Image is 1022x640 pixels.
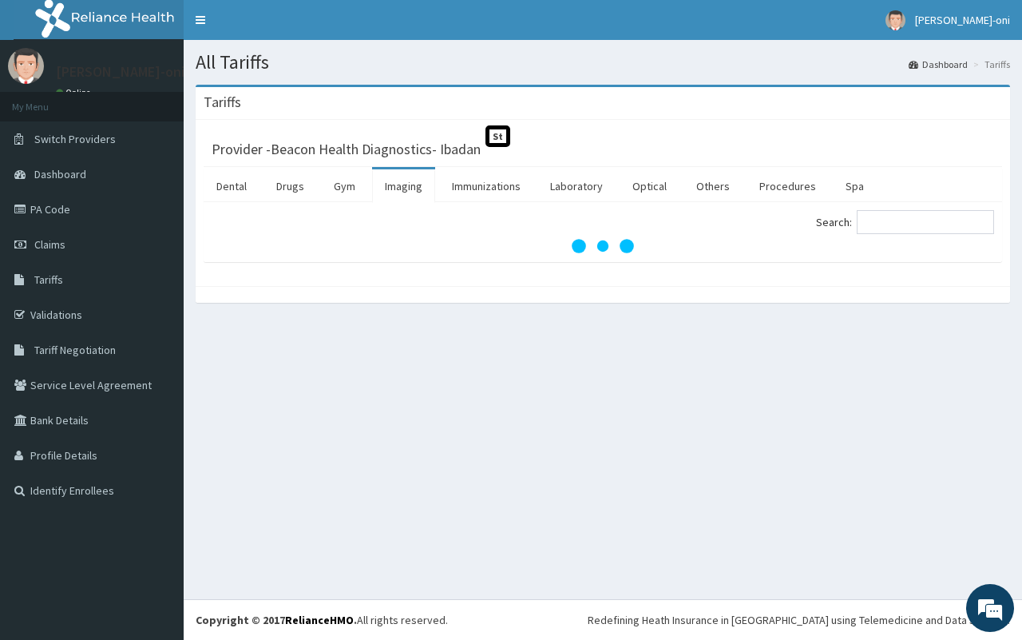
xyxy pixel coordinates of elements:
a: Gym [321,169,368,203]
img: User Image [885,10,905,30]
h3: Tariffs [204,95,241,109]
a: Dashboard [909,58,968,71]
a: Laboratory [537,169,616,203]
span: We're online! [93,201,220,363]
a: Dental [204,169,259,203]
span: St [485,125,510,147]
a: Drugs [263,169,317,203]
a: Online [56,87,94,98]
strong: Copyright © 2017 . [196,613,357,627]
img: d_794563401_company_1708531726252_794563401 [30,80,65,120]
span: Dashboard [34,167,86,181]
span: Tariffs [34,272,63,287]
li: Tariffs [969,58,1010,71]
a: RelianceHMO [285,613,354,627]
svg: audio-loading [571,214,635,278]
footer: All rights reserved. [184,599,1022,640]
input: Search: [857,210,994,234]
a: Spa [833,169,877,203]
img: User Image [8,48,44,84]
p: [PERSON_NAME]-oni [56,65,184,79]
span: Claims [34,237,65,252]
textarea: Type your message and hit 'Enter' [8,436,304,492]
a: Imaging [372,169,435,203]
a: Optical [620,169,679,203]
div: Redefining Heath Insurance in [GEOGRAPHIC_DATA] using Telemedicine and Data Science! [588,612,1010,628]
span: [PERSON_NAME]-oni [915,13,1010,27]
h1: All Tariffs [196,52,1010,73]
span: Tariff Negotiation [34,343,116,357]
a: Others [683,169,743,203]
a: Procedures [747,169,829,203]
a: Immunizations [439,169,533,203]
div: Chat with us now [83,89,268,110]
div: Minimize live chat window [262,8,300,46]
label: Search: [816,210,994,234]
h3: Provider - Beacon Health Diagnostics- Ibadan [212,142,481,157]
span: Switch Providers [34,132,116,146]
